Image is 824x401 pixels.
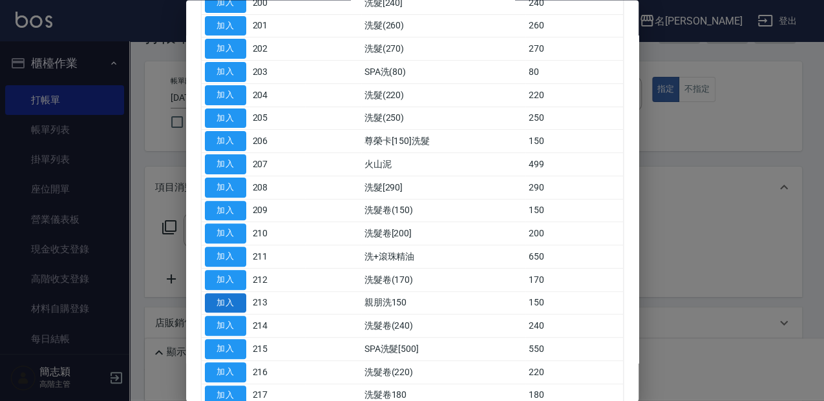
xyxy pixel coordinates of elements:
td: 250 [525,107,622,130]
td: 洗髮(260) [361,15,526,38]
td: 214 [249,314,306,338]
td: 親朋洗150 [361,292,526,315]
button: 加入 [205,39,246,59]
td: 洗髮(250) [361,107,526,130]
button: 加入 [205,340,246,360]
button: 加入 [205,270,246,290]
td: 211 [249,245,306,269]
td: 洗髮(270) [361,37,526,61]
button: 加入 [205,16,246,36]
td: 290 [525,176,622,200]
td: 201 [249,15,306,38]
td: SPA洗(80) [361,61,526,84]
td: 洗髮卷(150) [361,200,526,223]
td: 212 [249,269,306,292]
button: 加入 [205,132,246,152]
td: 洗髮(220) [361,84,526,107]
td: 207 [249,153,306,176]
td: 213 [249,292,306,315]
button: 加入 [205,178,246,198]
td: 208 [249,176,306,200]
td: 220 [525,84,622,107]
button: 加入 [205,63,246,83]
td: 洗髮卷[200] [361,222,526,245]
td: 650 [525,245,622,269]
button: 加入 [205,316,246,336]
td: 550 [525,338,622,361]
td: 209 [249,200,306,223]
td: 260 [525,15,622,38]
button: 加入 [205,155,246,175]
td: 216 [249,361,306,384]
td: 洗+滾珠精油 [361,245,526,269]
button: 加入 [205,293,246,313]
td: 215 [249,338,306,361]
td: 202 [249,37,306,61]
td: 150 [525,200,622,223]
td: 270 [525,37,622,61]
td: 205 [249,107,306,130]
td: 170 [525,269,622,292]
button: 加入 [205,201,246,221]
button: 加入 [205,362,246,382]
button: 加入 [205,247,246,267]
td: 200 [525,222,622,245]
td: 210 [249,222,306,245]
td: 150 [525,130,622,153]
td: 洗髮卷(240) [361,314,526,338]
td: 203 [249,61,306,84]
button: 加入 [205,85,246,105]
td: 火山泥 [361,153,526,176]
button: 加入 [205,108,246,129]
td: 洗髮卷(170) [361,269,526,292]
td: 206 [249,130,306,153]
td: 499 [525,153,622,176]
td: 204 [249,84,306,107]
td: 洗髮[290] [361,176,526,200]
td: 150 [525,292,622,315]
td: 220 [525,361,622,384]
button: 加入 [205,224,246,244]
td: SPA洗髮[500] [361,338,526,361]
td: 洗髮卷(220) [361,361,526,384]
td: 240 [525,314,622,338]
td: 80 [525,61,622,84]
td: 尊榮卡[150]洗髮 [361,130,526,153]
